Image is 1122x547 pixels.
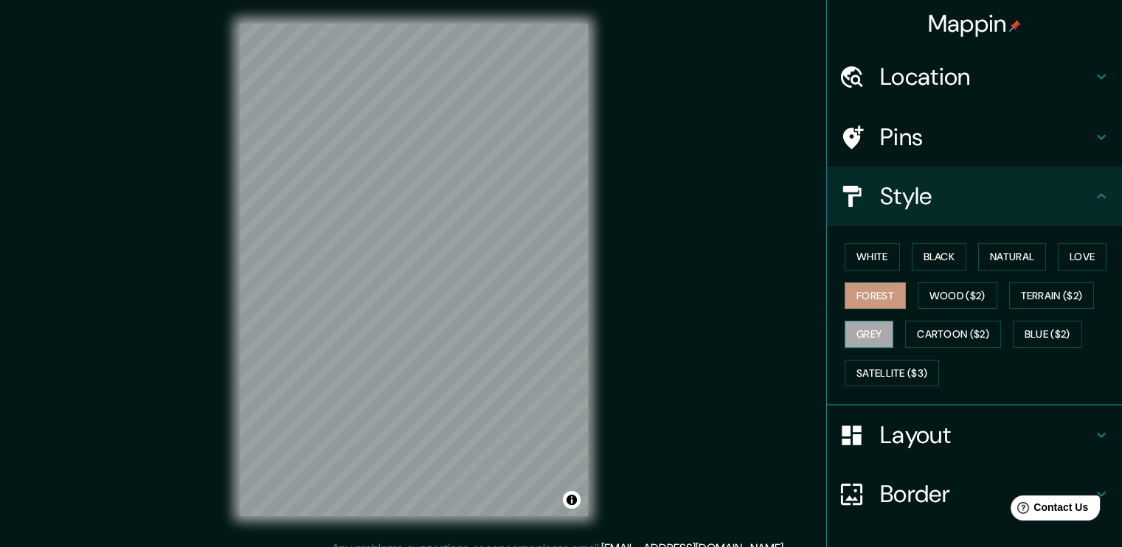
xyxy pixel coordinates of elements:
button: Blue ($2) [1013,321,1082,348]
button: Love [1058,243,1107,271]
img: pin-icon.png [1009,20,1021,32]
h4: Border [880,479,1092,509]
button: White [845,243,900,271]
h4: Location [880,62,1092,91]
button: Terrain ($2) [1009,282,1095,310]
h4: Mappin [928,9,1022,38]
button: Toggle attribution [563,491,581,509]
div: Layout [827,405,1122,464]
iframe: Help widget launcher [991,489,1106,531]
button: Grey [845,321,893,348]
div: Style [827,167,1122,226]
button: Cartoon ($2) [905,321,1001,348]
div: Border [827,464,1122,523]
button: Natural [978,243,1046,271]
button: Satellite ($3) [845,360,939,387]
button: Wood ($2) [918,282,997,310]
div: Location [827,47,1122,106]
h4: Pins [880,122,1092,152]
canvas: Map [240,24,588,516]
h4: Style [880,181,1092,211]
h4: Layout [880,420,1092,450]
button: Forest [845,282,906,310]
button: Black [912,243,967,271]
div: Pins [827,108,1122,167]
